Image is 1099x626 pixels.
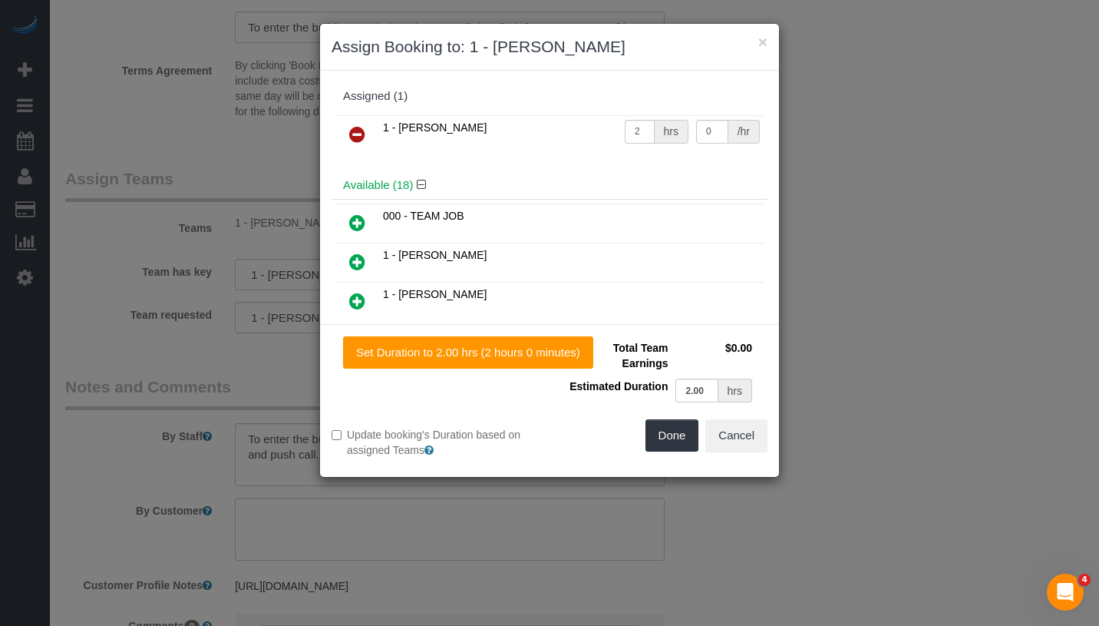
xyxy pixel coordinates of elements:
[332,427,538,458] label: Update booking's Duration based on assigned Teams
[343,336,593,369] button: Set Duration to 2.00 hrs (2 hours 0 minutes)
[705,419,767,452] button: Cancel
[383,121,487,134] span: 1 - [PERSON_NAME]
[655,120,688,144] div: hrs
[383,249,487,261] span: 1 - [PERSON_NAME]
[1047,574,1084,611] iframe: Intercom live chat
[728,120,760,144] div: /hr
[645,419,699,452] button: Done
[569,380,668,392] span: Estimated Duration
[332,35,767,58] h3: Assign Booking to: 1 - [PERSON_NAME]
[343,90,756,103] div: Assigned (1)
[383,210,464,222] span: 000 - TEAM JOB
[343,179,756,192] h4: Available (18)
[758,34,767,50] button: ×
[561,336,672,375] td: Total Team Earnings
[1078,574,1091,586] span: 4
[672,336,756,375] td: $0.00
[383,288,487,300] span: 1 - [PERSON_NAME]
[718,379,752,402] div: hrs
[332,430,342,440] input: Update booking's Duration based on assigned Teams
